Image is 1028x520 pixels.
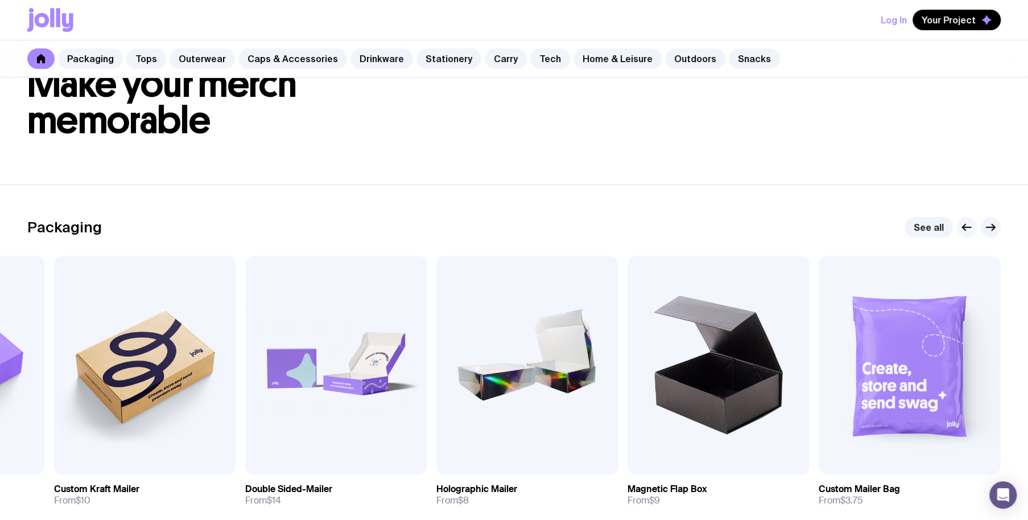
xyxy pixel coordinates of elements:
a: Tech [530,48,570,69]
h3: Custom Mailer Bag [819,484,900,495]
span: From [819,495,863,506]
span: From [436,495,469,506]
a: Carry [485,48,527,69]
a: Snacks [729,48,780,69]
a: Double Sided-MailerFrom$14 [245,474,427,515]
a: Caps & Accessories [238,48,347,69]
h3: Custom Kraft Mailer [54,484,139,495]
span: $8 [458,494,469,506]
a: Home & Leisure [573,48,662,69]
span: $14 [267,494,281,506]
a: See all [905,217,953,238]
a: Custom Kraft MailerFrom$10 [54,474,236,515]
a: Magnetic Flap BoxFrom$9 [627,474,810,515]
h2: Packaging [27,219,102,236]
a: Outerwear [170,48,235,69]
a: Stationery [416,48,481,69]
span: From [245,495,281,506]
a: Custom Mailer BagFrom$3.75 [819,474,1001,515]
h3: Double Sided-Mailer [245,484,332,495]
h3: Holographic Mailer [436,484,517,495]
button: Your Project [913,10,1001,30]
a: Drinkware [350,48,413,69]
span: $10 [76,494,90,506]
span: $3.75 [840,494,863,506]
a: Holographic MailerFrom$8 [436,474,618,515]
span: Your Project [922,14,976,26]
span: From [627,495,660,506]
h3: Magnetic Flap Box [627,484,707,495]
a: Outdoors [665,48,725,69]
div: Open Intercom Messenger [989,481,1017,509]
span: From [54,495,90,506]
span: $9 [649,494,660,506]
span: Make your merch memorable [27,62,296,143]
button: Log In [881,10,907,30]
a: Packaging [58,48,123,69]
a: Tops [126,48,166,69]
